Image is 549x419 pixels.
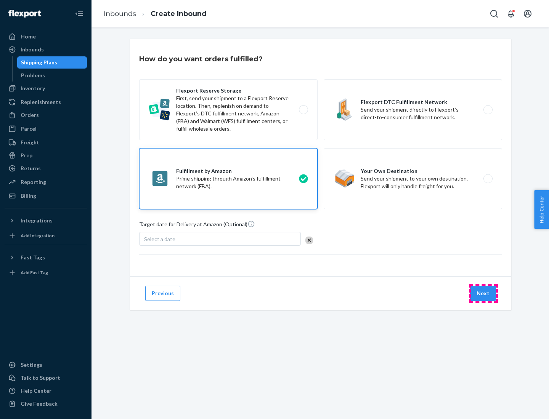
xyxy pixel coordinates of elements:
[5,176,87,188] a: Reporting
[5,43,87,56] a: Inbounds
[21,98,61,106] div: Replenishments
[503,6,518,21] button: Open notifications
[21,165,41,172] div: Returns
[5,214,87,227] button: Integrations
[5,123,87,135] a: Parcel
[5,190,87,202] a: Billing
[5,96,87,108] a: Replenishments
[5,267,87,279] a: Add Fast Tag
[21,72,45,79] div: Problems
[5,109,87,121] a: Orders
[5,149,87,162] a: Prep
[104,10,136,18] a: Inbounds
[139,220,255,231] span: Target date for Delivery at Amazon (Optional)
[21,400,58,408] div: Give Feedback
[21,269,48,276] div: Add Fast Tag
[534,190,549,229] button: Help Center
[5,359,87,371] a: Settings
[486,6,502,21] button: Open Search Box
[5,398,87,410] button: Give Feedback
[5,162,87,174] a: Returns
[5,230,87,242] a: Add Integration
[470,286,496,301] button: Next
[21,46,44,53] div: Inbounds
[21,217,53,224] div: Integrations
[5,372,87,384] a: Talk to Support
[21,125,37,133] div: Parcel
[21,387,51,395] div: Help Center
[21,85,45,92] div: Inventory
[17,56,87,69] a: Shipping Plans
[520,6,535,21] button: Open account menu
[21,139,39,146] div: Freight
[5,251,87,264] button: Fast Tags
[151,10,207,18] a: Create Inbound
[21,59,57,66] div: Shipping Plans
[21,152,32,159] div: Prep
[21,361,42,369] div: Settings
[5,82,87,94] a: Inventory
[144,236,175,242] span: Select a date
[17,69,87,82] a: Problems
[5,30,87,43] a: Home
[21,232,55,239] div: Add Integration
[98,3,213,25] ol: breadcrumbs
[139,54,263,64] h3: How do you want orders fulfilled?
[21,254,45,261] div: Fast Tags
[5,136,87,149] a: Freight
[21,192,36,200] div: Billing
[5,385,87,397] a: Help Center
[72,6,87,21] button: Close Navigation
[145,286,180,301] button: Previous
[21,374,60,382] div: Talk to Support
[21,33,36,40] div: Home
[21,111,39,119] div: Orders
[21,178,46,186] div: Reporting
[8,10,41,18] img: Flexport logo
